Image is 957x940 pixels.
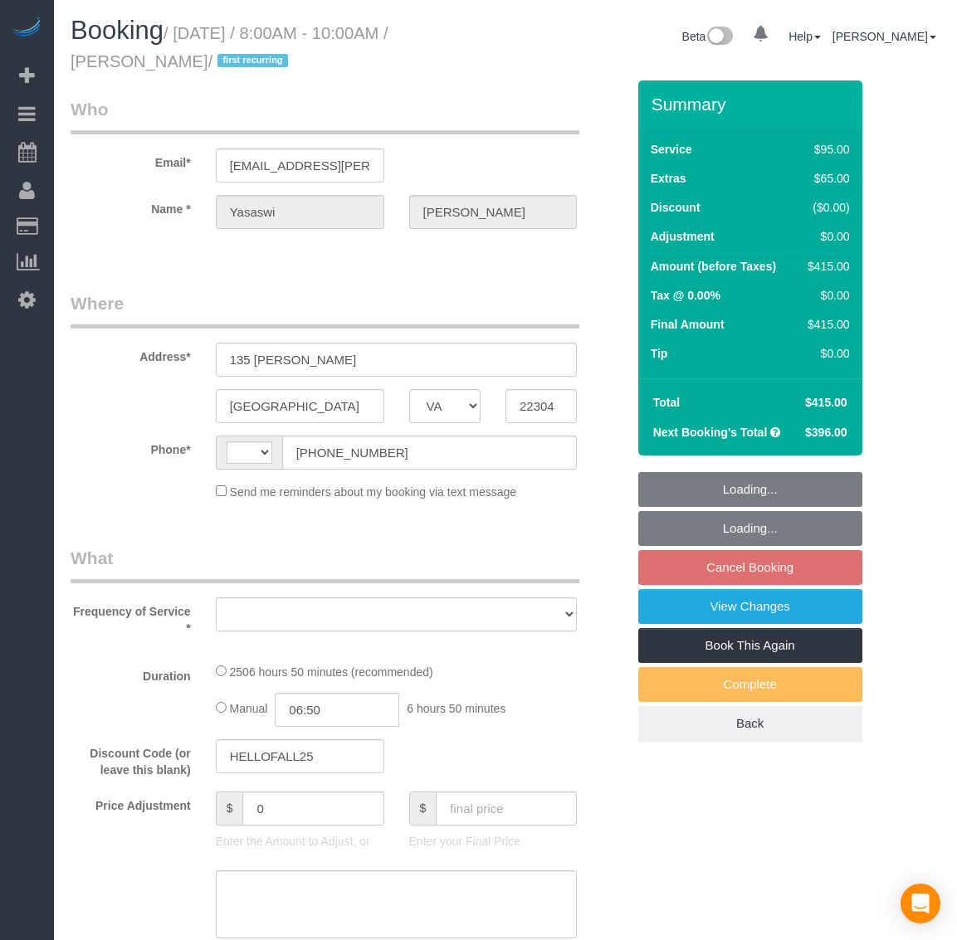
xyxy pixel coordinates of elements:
[789,30,821,43] a: Help
[505,389,577,423] input: Zip Code*
[638,706,862,741] a: Back
[216,195,384,229] input: First Name*
[801,287,849,304] div: $0.00
[58,436,203,458] label: Phone*
[230,702,268,715] span: Manual
[805,426,847,439] span: $396.00
[216,389,384,423] input: City*
[801,258,849,275] div: $415.00
[801,141,849,158] div: $95.00
[651,316,725,333] label: Final Amount
[208,52,294,71] span: /
[58,597,203,636] label: Frequency of Service *
[832,30,936,43] a: [PERSON_NAME]
[216,833,384,850] p: Enter the Amount to Adjust, or
[230,485,517,499] span: Send me reminders about my booking via text message
[651,141,692,158] label: Service
[71,291,579,329] legend: Where
[282,436,578,470] input: Phone*
[638,589,862,624] a: View Changes
[216,791,243,826] span: $
[638,628,862,663] a: Book This Again
[653,426,768,439] strong: Next Booking's Total
[71,16,164,45] span: Booking
[706,27,733,48] img: New interface
[901,884,940,923] div: Open Intercom Messenger
[651,287,720,304] label: Tax @ 0.00%
[409,833,578,850] p: Enter your Final Price
[230,665,433,679] span: 2506 hours 50 minutes (recommended)
[10,17,43,40] img: Automaid Logo
[801,316,849,333] div: $415.00
[801,170,849,187] div: $65.00
[58,195,203,217] label: Name *
[58,662,203,684] label: Duration
[801,228,849,245] div: $0.00
[407,702,505,715] span: 6 hours 50 minutes
[652,95,854,114] h3: Summary
[651,258,776,275] label: Amount (before Taxes)
[409,791,437,826] span: $
[71,97,579,134] legend: Who
[651,170,686,187] label: Extras
[217,54,288,67] span: first recurring
[216,149,384,183] input: Email*
[801,199,849,216] div: ($0.00)
[651,228,715,245] label: Adjustment
[58,149,203,171] label: Email*
[58,739,203,778] label: Discount Code (or leave this blank)
[805,396,847,409] span: $415.00
[58,343,203,365] label: Address*
[682,30,734,43] a: Beta
[58,791,203,814] label: Price Adjustment
[801,345,849,362] div: $0.00
[71,546,579,583] legend: What
[71,24,388,71] small: / [DATE] / 8:00AM - 10:00AM / [PERSON_NAME]
[651,199,701,216] label: Discount
[436,791,577,826] input: final price
[653,396,680,409] strong: Total
[651,345,668,362] label: Tip
[409,195,578,229] input: Last Name*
